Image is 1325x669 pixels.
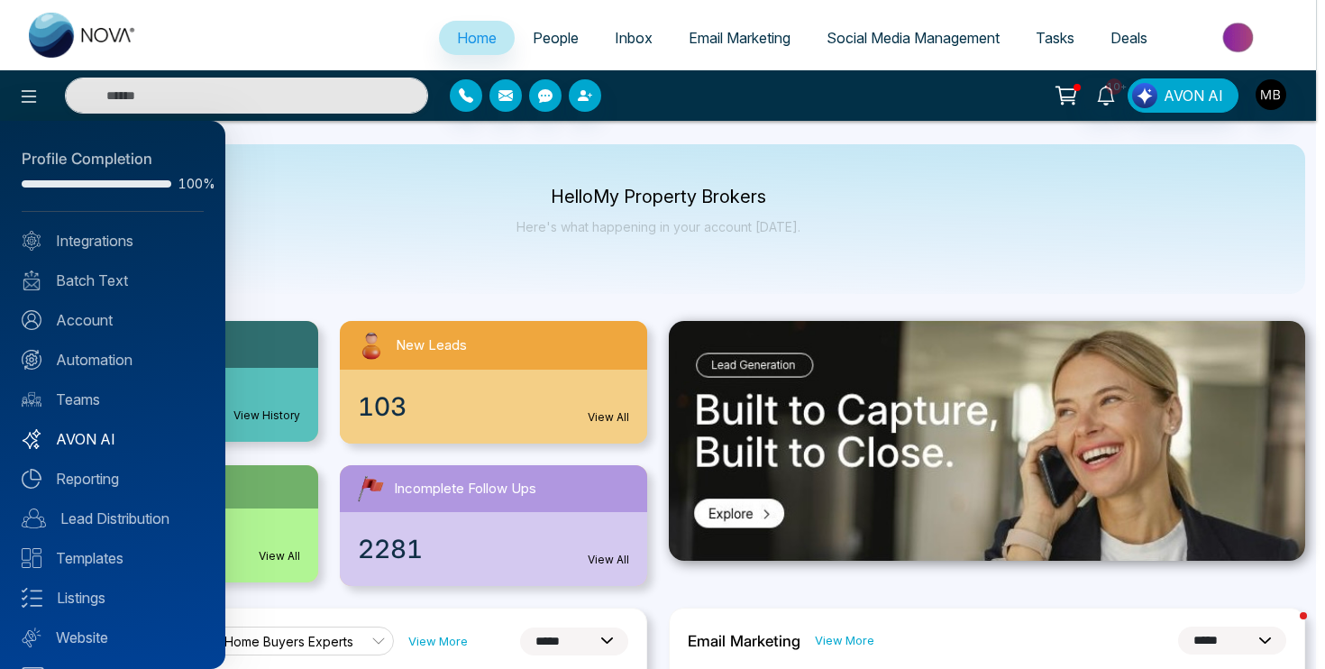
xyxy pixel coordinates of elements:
[22,588,42,608] img: Listings.svg
[22,389,41,409] img: team.svg
[22,349,204,371] a: Automation
[22,230,204,252] a: Integrations
[22,350,41,370] img: Automation.svg
[22,429,41,449] img: Avon-AI.svg
[22,508,204,529] a: Lead Distribution
[22,231,41,251] img: Integrated.svg
[22,428,204,450] a: AVON AI
[22,389,204,410] a: Teams
[22,509,46,528] img: Lead-dist.svg
[22,628,41,647] img: Website.svg
[22,587,204,609] a: Listings
[22,627,204,648] a: Website
[22,310,41,330] img: Account.svg
[1264,608,1307,651] iframe: Intercom live chat
[178,178,204,190] span: 100%
[22,547,204,569] a: Templates
[22,270,41,290] img: batch_text_white.png
[22,270,204,291] a: Batch Text
[22,469,41,489] img: Reporting.svg
[22,309,204,331] a: Account
[22,548,41,568] img: Templates.svg
[22,468,204,490] a: Reporting
[22,148,204,171] div: Profile Completion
